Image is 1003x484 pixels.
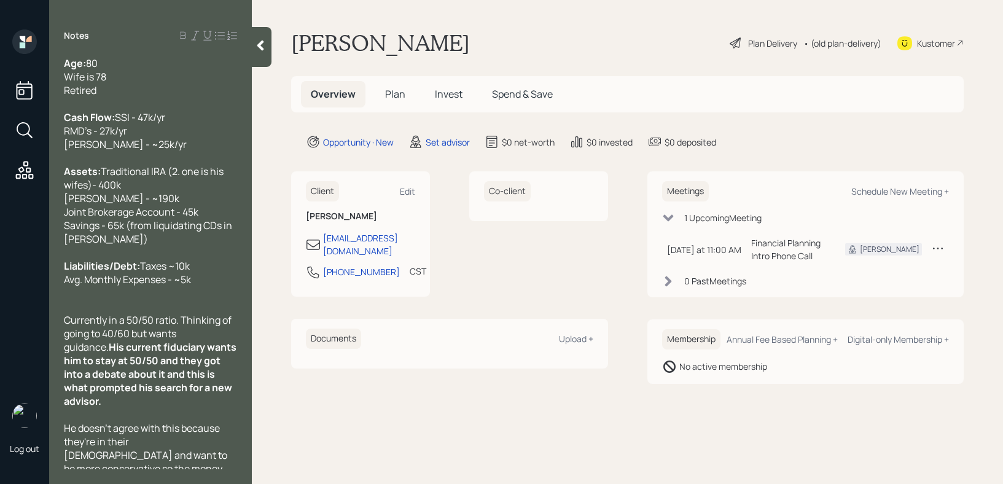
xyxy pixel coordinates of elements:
span: SSI - 47k/yr RMD's - 27k/yr [PERSON_NAME] - ~25k/yr [64,111,187,151]
div: 0 Past Meeting s [684,275,746,287]
span: His current fiduciary wants him to stay at 50/50 and they got into a debate about it and this is ... [64,340,238,408]
h6: Co-client [484,181,531,201]
span: Assets: [64,165,101,178]
div: No active membership [679,360,767,373]
h6: [PERSON_NAME] [306,211,415,222]
label: Notes [64,29,89,42]
h6: Documents [306,329,361,349]
div: 1 Upcoming Meeting [684,211,762,224]
span: Overview [311,87,356,101]
span: Age: [64,57,86,70]
span: Plan [385,87,405,101]
div: Plan Delivery [748,37,797,50]
span: Cash Flow: [64,111,115,124]
span: Liabilities/Debt: [64,259,140,273]
span: Taxes ~10k Avg. Monthly Expenses - ~5k [64,259,191,286]
span: 80 Wife is 78 Retired [64,57,106,97]
div: • (old plan-delivery) [803,37,881,50]
h6: Membership [662,329,720,349]
span: Invest [435,87,462,101]
div: Annual Fee Based Planning + [727,334,838,345]
div: Schedule New Meeting + [851,185,949,197]
div: $0 deposited [665,136,716,149]
span: Spend & Save [492,87,553,101]
div: Log out [10,443,39,455]
img: retirable_logo.png [12,404,37,428]
div: [PERSON_NAME] [860,244,919,255]
div: Opportunity · New [323,136,394,149]
div: [PHONE_NUMBER] [323,265,400,278]
div: [EMAIL_ADDRESS][DOMAIN_NAME] [323,232,415,257]
div: Kustomer [917,37,955,50]
div: [DATE] at 11:00 AM [667,243,741,256]
h1: [PERSON_NAME] [291,29,470,57]
div: Digital-only Membership + [848,334,949,345]
span: Traditional IRA (2. one is his wifes)- 400k [PERSON_NAME] - ~190k Joint Brokerage Account - 45k S... [64,165,234,246]
div: Financial Planning Intro Phone Call [751,236,826,262]
span: Currently in a 50/50 ratio. Thinking of going to 40/60 but wants guidance. [64,313,233,354]
h6: Client [306,181,339,201]
div: $0 invested [587,136,633,149]
div: $0 net-worth [502,136,555,149]
div: Edit [400,185,415,197]
h6: Meetings [662,181,709,201]
div: CST [410,265,426,278]
div: Set advisor [426,136,470,149]
div: Upload + [559,333,593,345]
